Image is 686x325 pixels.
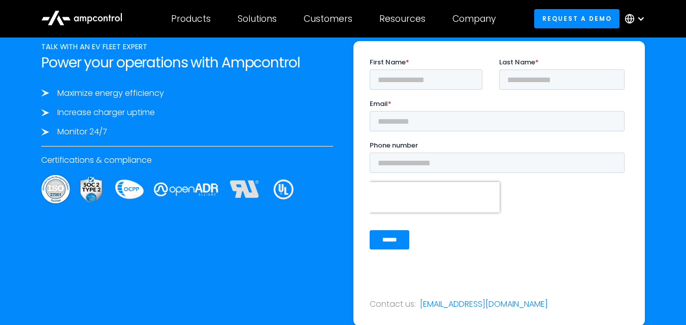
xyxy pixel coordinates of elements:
[304,13,352,24] div: Customers
[379,13,426,24] div: Resources
[534,9,619,28] a: Request a demo
[41,54,333,71] h2: Power your operations with Ampcontrol
[452,13,496,24] div: Company
[238,13,277,24] div: Solutions
[370,299,416,310] div: Contact us:
[57,88,164,99] div: Maximize energy efficiency
[41,41,333,52] div: TALK WITH AN EV FLEET EXPERT
[420,299,548,310] a: [EMAIL_ADDRESS][DOMAIN_NAME]
[171,13,211,24] div: Products
[370,57,629,258] iframe: Form 0
[57,126,107,137] div: Monitor 24/7
[41,155,333,166] div: Certifications & compliance
[57,107,155,118] div: Increase charger uptime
